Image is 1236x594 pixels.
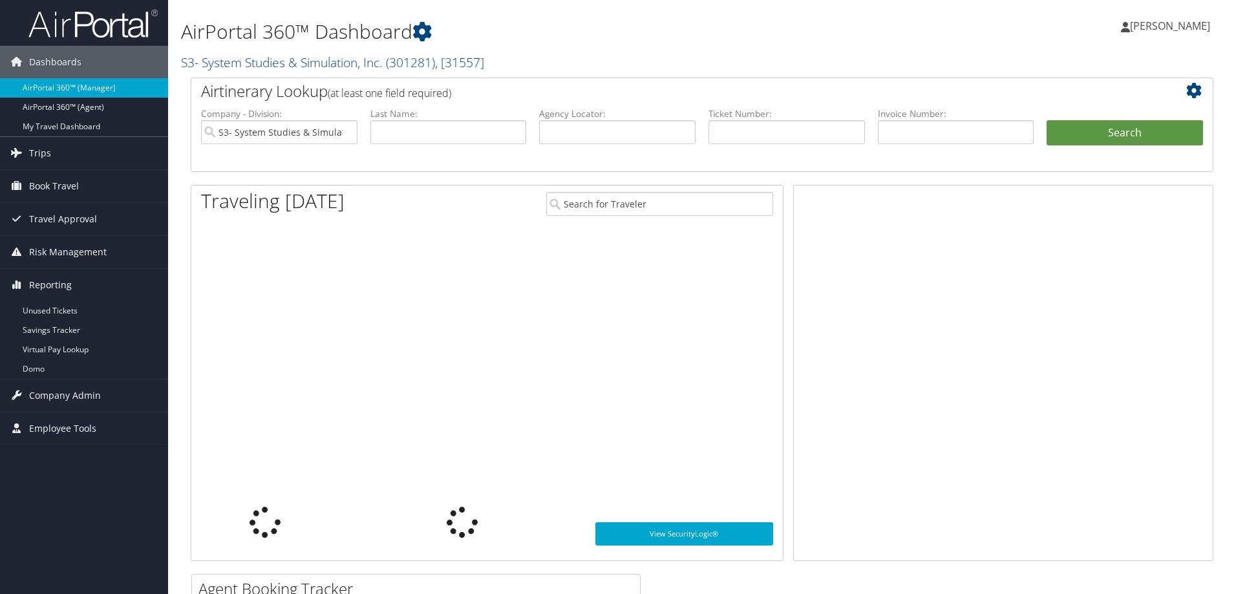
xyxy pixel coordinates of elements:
[28,8,158,39] img: airportal-logo.png
[370,107,527,120] label: Last Name:
[435,54,484,71] span: , [ 31557 ]
[539,107,696,120] label: Agency Locator:
[386,54,435,71] span: ( 301281 )
[181,18,876,45] h1: AirPortal 360™ Dashboard
[1121,6,1223,45] a: [PERSON_NAME]
[709,107,865,120] label: Ticket Number:
[29,170,79,202] span: Book Travel
[29,137,51,169] span: Trips
[29,269,72,301] span: Reporting
[29,46,81,78] span: Dashboards
[328,86,451,100] span: (at least one field required)
[29,379,101,412] span: Company Admin
[29,236,107,268] span: Risk Management
[181,54,484,71] a: S3- System Studies & Simulation, Inc.
[546,192,773,216] input: Search for Traveler
[201,80,1118,102] h2: Airtinerary Lookup
[595,522,773,546] a: View SecurityLogic®
[201,187,345,215] h1: Traveling [DATE]
[201,107,357,120] label: Company - Division:
[1130,19,1210,33] span: [PERSON_NAME]
[29,203,97,235] span: Travel Approval
[1047,120,1203,146] button: Search
[878,107,1034,120] label: Invoice Number:
[29,412,96,445] span: Employee Tools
